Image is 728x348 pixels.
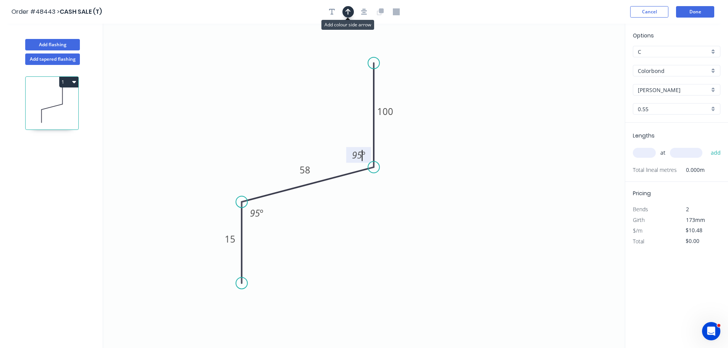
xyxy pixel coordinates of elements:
[707,146,725,159] button: add
[633,216,645,223] span: Girth
[633,132,655,139] span: Lengths
[103,24,625,348] svg: 0
[630,6,668,18] button: Cancel
[686,216,705,223] span: 173mm
[11,7,60,16] span: Order #48443 >
[250,207,260,219] tspan: 95
[633,206,648,213] span: Bends
[676,6,714,18] button: Done
[660,147,665,158] span: at
[677,165,705,175] span: 0.000m
[633,32,654,39] span: Options
[25,53,80,65] button: Add tapered flashing
[633,238,644,245] span: Total
[300,163,310,176] tspan: 58
[60,7,102,16] span: CASH SALE (T)
[225,233,235,245] tspan: 15
[59,77,78,87] button: 1
[686,206,689,213] span: 2
[638,48,709,56] input: Price level
[260,207,263,219] tspan: º
[633,165,677,175] span: Total lineal metres
[362,149,365,161] tspan: º
[25,39,80,50] button: Add flashing
[638,67,709,75] input: Material
[321,20,374,30] div: Add colour side arrow
[638,86,709,94] input: Colour
[633,189,651,197] span: Pricing
[352,149,362,161] tspan: 95
[633,227,642,234] span: $/m
[638,105,709,113] input: Thickness
[377,105,393,118] tspan: 100
[702,322,720,340] iframe: Intercom live chat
